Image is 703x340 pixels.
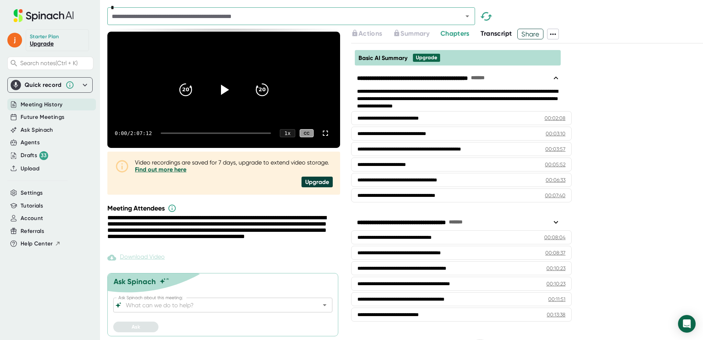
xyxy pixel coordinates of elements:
div: 00:02:08 [545,114,565,122]
span: Chapters [440,29,470,38]
div: Upgrade [301,177,333,187]
div: Starter Plan [30,33,59,40]
span: Help Center [21,240,53,248]
div: 00:10:23 [546,280,565,287]
div: Ask Spinach [114,277,156,286]
button: Chapters [440,29,470,39]
button: Account [21,214,43,223]
span: Summary [400,29,429,38]
button: Settings [21,189,43,197]
div: 33 [39,151,48,160]
div: 00:05:52 [545,161,565,168]
button: Tutorials [21,202,43,210]
div: Paid feature [107,253,165,262]
div: Quick record [25,81,62,89]
button: Ask Spinach [21,126,53,134]
button: Agents [21,138,40,147]
button: Drafts 33 [21,151,48,160]
div: 1 x [280,129,295,137]
div: CC [300,129,314,138]
button: Share [517,29,543,39]
div: Open Intercom Messenger [678,315,696,333]
a: Upgrade [30,40,54,47]
div: 00:08:37 [545,249,565,256]
div: Upgrade [416,54,437,61]
div: Drafts [21,151,48,160]
span: Ask [132,324,140,330]
button: Help Center [21,240,61,248]
button: Upload [21,164,39,173]
span: Actions [358,29,382,38]
button: Meeting History [21,100,63,109]
div: 00:08:04 [544,234,565,241]
span: Search notes (Ctrl + K) [20,60,78,67]
button: Open [462,11,472,21]
div: Video recordings are saved for 7 days, upgrade to extend video storage. [135,159,333,173]
button: Referrals [21,227,44,235]
div: Quick record [11,78,89,92]
div: 00:03:10 [546,130,565,137]
a: Find out more here [135,166,186,173]
button: Transcript [481,29,512,39]
button: Future Meetings [21,113,64,121]
span: Transcript [481,29,512,38]
input: What can we do to help? [124,300,308,310]
div: 00:11:51 [548,295,565,303]
button: Actions [351,29,382,39]
button: Summary [393,29,429,39]
div: 00:13:38 [547,311,565,318]
button: Open [320,300,330,310]
span: Basic AI Summary [358,54,407,61]
button: Ask [113,322,158,332]
span: Share [518,28,543,40]
div: 00:10:23 [546,265,565,272]
span: j [7,33,22,47]
div: 00:07:40 [545,192,565,199]
div: 00:06:33 [546,176,565,184]
div: 0:00 / 2:07:12 [115,130,152,136]
div: 00:03:57 [545,145,565,153]
div: Meeting Attendees [107,204,342,213]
